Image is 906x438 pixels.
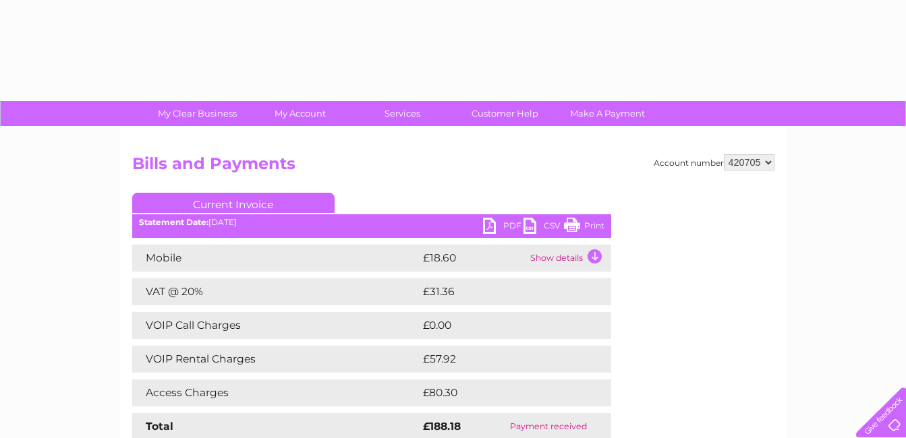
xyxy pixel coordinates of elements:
td: Mobile [132,245,420,272]
a: Make A Payment [552,101,663,126]
strong: £188.18 [423,420,461,433]
td: £57.92 [420,346,584,373]
td: VAT @ 20% [132,278,420,305]
td: Show details [527,245,611,272]
a: PDF [483,218,523,237]
td: £31.36 [420,278,583,305]
td: £0.00 [420,312,580,339]
td: VOIP Call Charges [132,312,420,339]
a: My Account [244,101,356,126]
a: Customer Help [449,101,561,126]
a: CSV [523,218,564,237]
h2: Bills and Payments [132,154,774,180]
td: £18.60 [420,245,527,272]
a: Services [347,101,458,126]
a: Print [564,218,604,237]
td: £80.30 [420,379,584,406]
a: My Clear Business [142,101,253,126]
td: VOIP Rental Charges [132,346,420,373]
b: Statement Date: [139,217,208,227]
strong: Total [146,420,173,433]
div: Account number [654,154,774,170]
td: Access Charges [132,379,420,406]
a: Current Invoice [132,193,335,213]
div: [DATE] [132,218,611,227]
